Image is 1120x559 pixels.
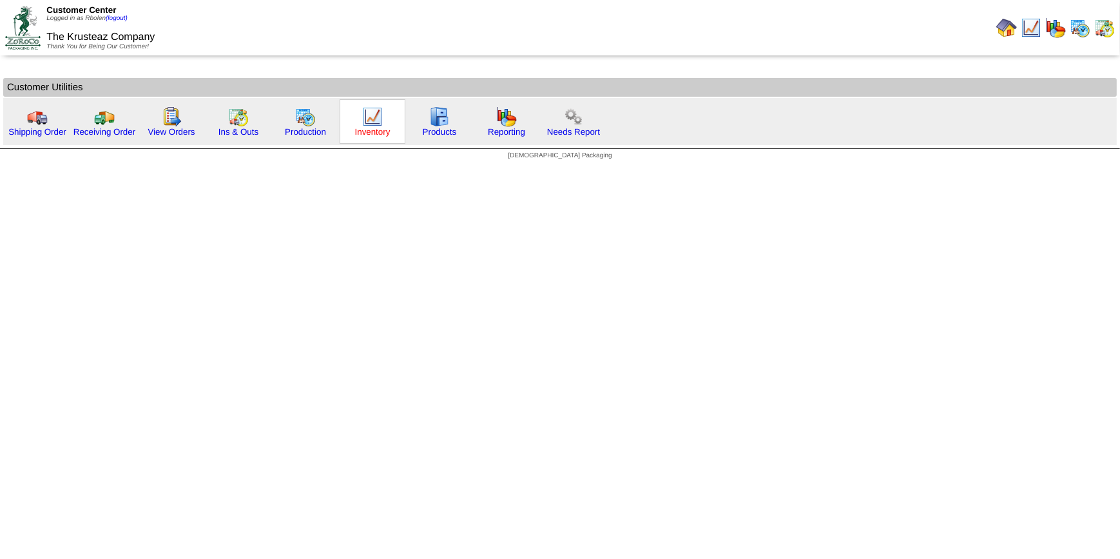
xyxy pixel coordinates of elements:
[508,152,612,159] span: [DEMOGRAPHIC_DATA] Packaging
[46,32,155,43] span: The Krusteaz Company
[1094,17,1115,38] img: calendarinout.gif
[8,127,66,137] a: Shipping Order
[46,5,116,15] span: Customer Center
[547,127,600,137] a: Needs Report
[218,127,258,137] a: Ins & Outs
[46,43,149,50] span: Thank You for Being Our Customer!
[27,106,48,127] img: truck.gif
[73,127,135,137] a: Receiving Order
[996,17,1017,38] img: home.gif
[423,127,457,137] a: Products
[285,127,326,137] a: Production
[496,106,517,127] img: graph.gif
[106,15,128,22] a: (logout)
[429,106,450,127] img: cabinet.gif
[228,106,249,127] img: calendarinout.gif
[362,106,383,127] img: line_graph.gif
[3,78,1117,97] td: Customer Utilities
[5,6,41,49] img: ZoRoCo_Logo(Green%26Foil)%20jpg.webp
[46,15,128,22] span: Logged in as Rbolen
[161,106,182,127] img: workorder.gif
[1045,17,1066,38] img: graph.gif
[563,106,584,127] img: workflow.png
[94,106,115,127] img: truck2.gif
[355,127,391,137] a: Inventory
[148,127,195,137] a: View Orders
[295,106,316,127] img: calendarprod.gif
[488,127,525,137] a: Reporting
[1021,17,1041,38] img: line_graph.gif
[1070,17,1090,38] img: calendarprod.gif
